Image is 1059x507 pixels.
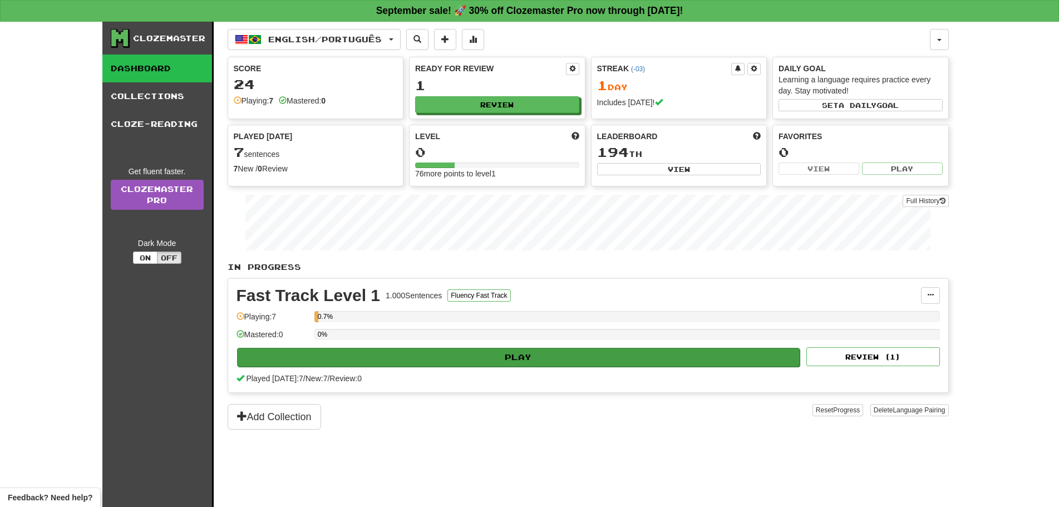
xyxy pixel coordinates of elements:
span: / [303,374,306,383]
button: Seta dailygoal [779,99,943,111]
div: 0.7% [318,311,319,322]
button: On [133,252,157,264]
strong: 7 [269,96,273,105]
a: Cloze-Reading [102,110,212,138]
strong: September sale! 🚀 30% off Clozemaster Pro now through [DATE]! [376,5,683,16]
button: Search sentences [406,29,428,50]
button: Play [862,163,943,175]
div: 0 [415,145,579,159]
span: Language Pairing [893,406,945,414]
p: In Progress [228,262,949,273]
strong: 0 [321,96,326,105]
div: Streak [597,63,732,74]
div: Daily Goal [779,63,943,74]
div: 76 more points to level 1 [415,168,579,179]
div: Favorites [779,131,943,142]
div: Day [597,78,761,93]
button: View [779,163,859,175]
button: Fluency Fast Track [447,289,510,302]
button: Play [237,348,800,367]
button: Review [415,96,579,113]
div: Fast Track Level 1 [237,287,381,304]
a: (-03) [631,65,645,73]
div: Dark Mode [111,238,204,249]
span: / [327,374,329,383]
div: Learning a language requires practice every day. Stay motivated! [779,74,943,96]
span: Leaderboard [597,131,658,142]
span: Played [DATE]: 7 [246,374,303,383]
button: Full History [903,195,948,207]
a: Dashboard [102,55,212,82]
button: DeleteLanguage Pairing [870,404,949,416]
button: More stats [462,29,484,50]
div: Get fluent faster. [111,166,204,177]
button: Add sentence to collection [434,29,456,50]
span: This week in points, UTC [753,131,761,142]
a: ClozemasterPro [111,180,204,210]
div: Score [234,63,398,74]
span: Played [DATE] [234,131,293,142]
div: Mastered: [279,95,326,106]
div: New / Review [234,163,398,174]
a: Collections [102,82,212,110]
button: English/Português [228,29,401,50]
button: Add Collection [228,404,321,430]
div: Playing: [234,95,274,106]
span: Review: 0 [329,374,362,383]
span: 7 [234,144,244,160]
div: 24 [234,77,398,91]
strong: 0 [258,164,262,173]
span: New: 7 [306,374,328,383]
div: 1 [415,78,579,92]
div: Mastered: 0 [237,329,309,347]
div: 1.000 Sentences [386,290,442,301]
button: View [597,163,761,175]
div: Playing: 7 [237,311,309,329]
div: th [597,145,761,160]
div: sentences [234,145,398,160]
span: 1 [597,77,608,93]
div: Includes [DATE]! [597,97,761,108]
span: 194 [597,144,629,160]
span: Progress [833,406,860,414]
span: a daily [839,101,876,109]
span: Open feedback widget [8,492,92,503]
div: Clozemaster [133,33,205,44]
div: Ready for Review [415,63,566,74]
span: English / Português [268,35,382,44]
span: Score more points to level up [572,131,579,142]
strong: 7 [234,164,238,173]
span: Level [415,131,440,142]
button: ResetProgress [812,404,863,416]
button: Review (1) [806,347,940,366]
div: 0 [779,145,943,159]
button: Off [157,252,181,264]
